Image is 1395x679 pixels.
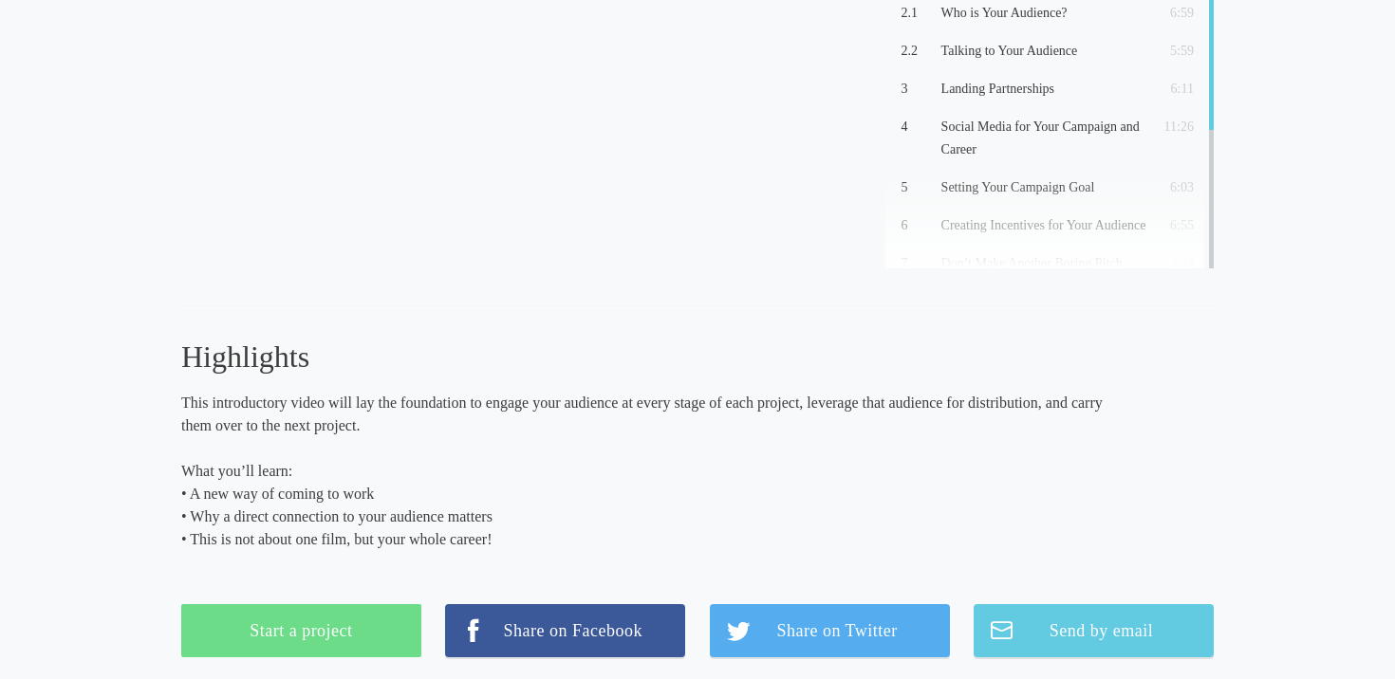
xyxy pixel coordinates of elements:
[181,460,1110,551] p: • A new way of coming to work • Why a direct connection to your audience matters • This is not ab...
[181,463,292,479] span: What you’ll learn:
[941,40,1147,63] p: Talking to Your Audience
[710,604,950,658] a: Share on Twitter
[901,2,933,25] p: 2.1
[941,214,1147,237] p: Creating Incentives for Your Audience
[901,116,933,138] p: 4
[901,176,933,199] p: 5
[941,2,1147,25] p: Who is Your Audience?
[181,604,421,658] a: Start a project
[901,214,933,237] p: 6
[181,392,1110,437] p: This introductory video will lay the foundation to engage your audience at every stage of each pr...
[1154,116,1193,138] p: 11:26
[941,176,1147,199] p: Setting Your Campaign Goal
[974,604,1214,658] a: Send by email
[1154,214,1193,237] p: 6:55
[1154,176,1193,199] p: 6:03
[1154,78,1193,101] p: 6:11
[445,604,685,658] a: Share on Facebook
[901,252,933,275] p: 7
[941,78,1147,101] p: Landing Partnerships
[1154,40,1193,63] p: 5:59
[941,252,1147,298] p: Don’t Make Another Boring Pitch Video.
[1154,2,1193,25] p: 6:59
[181,337,1110,376] h3: Highlights
[901,78,933,101] p: 3
[941,116,1147,161] p: Social Media for Your Campaign and Career
[1154,252,1193,275] p: 4:44
[901,40,933,63] p: 2.2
